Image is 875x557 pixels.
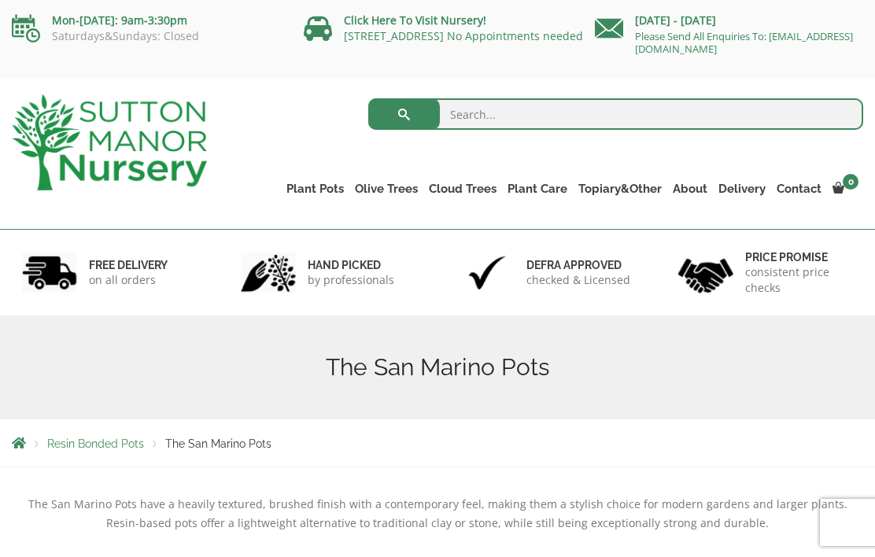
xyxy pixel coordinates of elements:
a: About [667,178,713,200]
a: Cloud Trees [423,178,502,200]
a: Resin Bonded Pots [47,437,144,450]
a: [STREET_ADDRESS] No Appointments needed [344,28,583,43]
h6: hand picked [308,258,394,272]
p: by professionals [308,272,394,288]
img: 1.jpg [22,253,77,293]
a: Contact [771,178,827,200]
nav: Breadcrumbs [12,437,863,449]
img: 4.jpg [678,249,733,297]
a: Olive Trees [349,178,423,200]
span: The San Marino Pots [165,437,271,450]
span: 0 [843,174,858,190]
a: Plant Care [502,178,573,200]
p: Mon-[DATE]: 9am-3:30pm [12,11,280,30]
img: 3.jpg [460,253,515,293]
h1: The San Marino Pots [12,353,863,382]
a: Plant Pots [281,178,349,200]
p: on all orders [89,272,168,288]
p: checked & Licensed [526,272,630,288]
a: Topiary&Other [573,178,667,200]
a: Click Here To Visit Nursery! [344,13,486,28]
h6: FREE DELIVERY [89,258,168,272]
h6: Price promise [745,250,853,264]
img: 2.jpg [241,253,296,293]
p: The San Marino Pots have a heavily textured, brushed finish with a contemporary feel, making them... [12,495,863,533]
a: 0 [827,178,863,200]
p: [DATE] - [DATE] [595,11,863,30]
h6: Defra approved [526,258,630,272]
a: Please Send All Enquiries To: [EMAIL_ADDRESS][DOMAIN_NAME] [635,29,853,56]
a: Delivery [713,178,771,200]
input: Search... [368,98,863,130]
p: Saturdays&Sundays: Closed [12,30,280,42]
img: logo [12,94,207,190]
p: consistent price checks [745,264,853,296]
